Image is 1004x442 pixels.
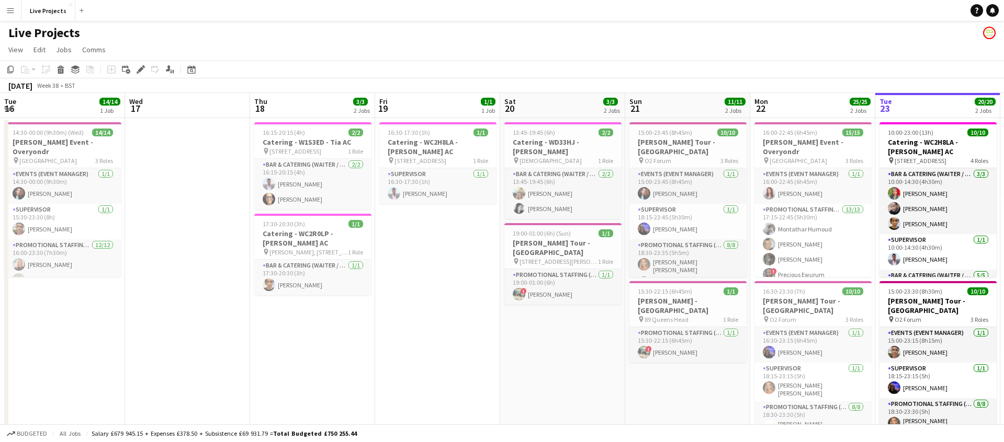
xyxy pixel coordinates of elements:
[603,98,618,106] span: 3/3
[725,107,745,114] div: 2 Jobs
[717,129,738,136] span: 10/10
[481,98,495,106] span: 1/1
[629,296,747,315] h3: [PERSON_NAME] - [GEOGRAPHIC_DATA]
[3,102,16,114] span: 16
[253,102,267,114] span: 18
[971,157,988,165] span: 4 Roles
[379,122,497,204] app-job-card: 16:30-17:30 (1h)1/1Catering - WC2H8LA - [PERSON_NAME] AC [STREET_ADDRESS]1 RoleSupervisor1/116:30...
[628,102,642,114] span: 21
[754,296,872,315] h3: [PERSON_NAME] Tour - [GEOGRAPHIC_DATA]
[971,316,988,323] span: 3 Roles
[504,168,622,219] app-card-role: Bar & Catering (Waiter / waitress)2/213:45-19:45 (6h)[PERSON_NAME][PERSON_NAME]
[4,122,121,277] app-job-card: 14:30-00:00 (9h30m) (Wed)14/14[PERSON_NAME] Event - Overyondr [GEOGRAPHIC_DATA]3 RolesEvents (Eve...
[850,98,871,106] span: 25/25
[629,97,642,106] span: Sun
[888,287,942,295] span: 15:00-23:30 (8h30m)
[754,363,872,401] app-card-role: Supervisor1/118:15-23:15 (5h)[PERSON_NAME] [PERSON_NAME]
[638,287,692,295] span: 15:30-22:15 (6h45m)
[353,98,368,106] span: 3/3
[520,157,582,165] span: [DEMOGRAPHIC_DATA]
[975,98,996,106] span: 20/20
[850,107,870,114] div: 2 Jobs
[842,129,863,136] span: 15/15
[33,45,46,54] span: Edit
[521,288,527,294] span: !
[473,157,488,165] span: 1 Role
[378,102,388,114] span: 19
[4,97,16,106] span: Tue
[263,220,305,228] span: 17:30-20:30 (3h)
[879,97,892,106] span: Tue
[78,43,110,56] a: Comms
[4,137,121,156] h3: [PERSON_NAME] Event - Overyondr
[895,316,921,323] span: O2 Forum
[269,248,348,256] span: [PERSON_NAME], [STREET_ADDRESS]
[629,281,747,363] app-job-card: 15:30-22:15 (6h45m)1/1[PERSON_NAME] - [GEOGRAPHIC_DATA] 89 Queens Head1 RolePromotional Staffing ...
[58,429,83,437] span: All jobs
[504,137,622,156] h3: Catering - WD33HJ - [PERSON_NAME]
[763,287,805,295] span: 16:30-23:30 (7h)
[473,129,488,136] span: 1/1
[128,102,143,114] span: 17
[8,80,32,91] div: [DATE]
[604,107,620,114] div: 2 Jobs
[254,260,371,295] app-card-role: Bar & Catering (Waiter / waitress)1/117:30-20:30 (3h)[PERSON_NAME]
[4,239,121,441] app-card-role: Promotional Staffing (Exhibition Host)12/1216:00-23:30 (7h30m)[PERSON_NAME][PERSON_NAME]
[504,238,622,257] h3: [PERSON_NAME] Tour - [GEOGRAPHIC_DATA]
[754,168,872,204] app-card-role: Events (Event Manager)1/116:00-22:45 (6h45m)[PERSON_NAME]
[8,25,80,41] h1: Live Projects
[967,287,988,295] span: 10/10
[723,316,738,323] span: 1 Role
[379,168,497,204] app-card-role: Supervisor1/116:30-17:30 (1h)[PERSON_NAME]
[629,122,747,277] app-job-card: 15:00-23:45 (8h45m)10/10[PERSON_NAME] Tour - [GEOGRAPHIC_DATA] O2 Forum3 RolesEvents (Event Manag...
[263,129,305,136] span: 16:15-20:15 (4h)
[348,129,363,136] span: 2/2
[481,107,495,114] div: 1 Job
[29,43,50,56] a: Edit
[504,122,622,219] div: 13:45-19:45 (6h)2/2Catering - WD33HJ - [PERSON_NAME] [DEMOGRAPHIC_DATA]1 RoleBar & Catering (Wait...
[845,316,863,323] span: 3 Roles
[354,107,370,114] div: 2 Jobs
[646,346,652,352] span: !
[754,281,872,436] app-job-card: 16:30-23:30 (7h)10/10[PERSON_NAME] Tour - [GEOGRAPHIC_DATA] O2 Forum3 RolesEvents (Event Manager)...
[56,45,72,54] span: Jobs
[254,97,267,106] span: Thu
[348,220,363,228] span: 1/1
[35,82,61,89] span: Week 38
[598,258,613,265] span: 1 Role
[879,281,997,436] app-job-card: 15:00-23:30 (8h30m)10/10[PERSON_NAME] Tour - [GEOGRAPHIC_DATA] O2 Forum3 RolesEvents (Event Manag...
[379,137,497,156] h3: Catering - WC2H8LA - [PERSON_NAME] AC
[513,129,555,136] span: 13:45-19:45 (6h)
[99,98,120,106] span: 14/14
[504,223,622,305] app-job-card: 19:00-01:00 (6h) (Sun)1/1[PERSON_NAME] Tour - [GEOGRAPHIC_DATA] [STREET_ADDRESS][PERSON_NAME]1 Ro...
[842,287,863,295] span: 10/10
[599,129,613,136] span: 2/2
[771,268,777,274] span: !
[645,157,671,165] span: O2 Forum
[720,157,738,165] span: 3 Roles
[254,214,371,295] app-job-card: 17:30-20:30 (3h)1/1Catering - WC2R0LP - [PERSON_NAME] AC [PERSON_NAME], [STREET_ADDRESS]1 RoleBar...
[254,229,371,248] h3: Catering - WC2R0LP - [PERSON_NAME] AC
[21,1,75,21] button: Live Projects
[504,269,622,305] app-card-role: Promotional Staffing (Exhibition Host)1/119:00-01:00 (6h)![PERSON_NAME]
[879,122,997,277] app-job-card: 10:00-23:00 (13h)10/10Catering - WC2H8LA - [PERSON_NAME] AC [STREET_ADDRESS]4 RolesBar & Catering...
[888,129,933,136] span: 10:00-23:00 (13h)
[394,157,446,165] span: [STREET_ADDRESS]
[95,157,113,165] span: 3 Roles
[92,429,357,437] div: Salary £679 945.15 + Expenses £378.50 + Subsistence £69 931.79 =
[254,159,371,210] app-card-role: Bar & Catering (Waiter / waitress)2/216:15-20:15 (4h)[PERSON_NAME][PERSON_NAME]
[879,270,997,366] app-card-role: Bar & Catering (Waiter / waitress)5/5
[4,43,27,56] a: View
[598,157,613,165] span: 1 Role
[269,147,321,155] span: [STREET_ADDRESS]
[254,122,371,210] div: 16:15-20:15 (4h)2/2Catering - W1S3ED - Tia AC [STREET_ADDRESS]1 RoleBar & Catering (Waiter / wait...
[638,129,692,136] span: 15:00-23:45 (8h45m)
[754,327,872,363] app-card-role: Events (Event Manager)1/116:30-23:15 (6h45m)[PERSON_NAME]
[983,27,996,39] app-user-avatar: Activ8 Staffing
